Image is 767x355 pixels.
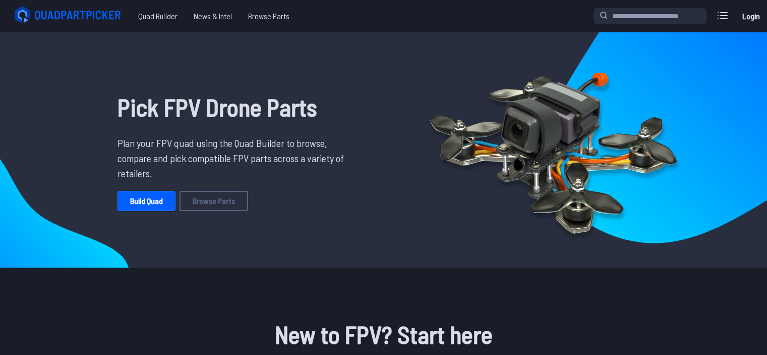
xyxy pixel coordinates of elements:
a: Build Quad [117,191,175,211]
a: Browse Parts [240,6,298,26]
a: Browse Parts [180,191,248,211]
a: News & Intel [186,6,240,26]
h1: New to FPV? Start here [109,316,658,352]
a: Login [739,6,763,26]
h1: Pick FPV Drone Parts [117,89,351,125]
p: Plan your FPV quad using the Quad Builder to browse, compare and pick compatible FPV parts across... [117,135,351,181]
a: Quad Builder [130,6,186,26]
img: Quadcopter [408,49,698,251]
